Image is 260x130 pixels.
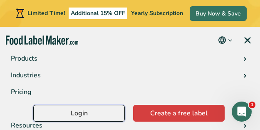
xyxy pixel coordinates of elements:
button: Change language [217,35,233,45]
a: Food Label Maker homepage [6,36,78,45]
a: Industries [6,67,255,84]
a: Buy Now & Save [190,6,247,21]
a: Hire an Expert [6,100,255,117]
a: Products [6,50,255,67]
a: Create a free label [133,105,225,122]
a: menu [233,27,260,54]
iframe: Intercom live chat [232,102,252,122]
span: 1 [249,102,255,108]
span: Additional 15% OFF [69,8,127,19]
a: Login [33,105,125,122]
span: Limited Time! [27,9,65,17]
span: Yearly Subscription [131,9,183,17]
a: Pricing [6,84,255,100]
